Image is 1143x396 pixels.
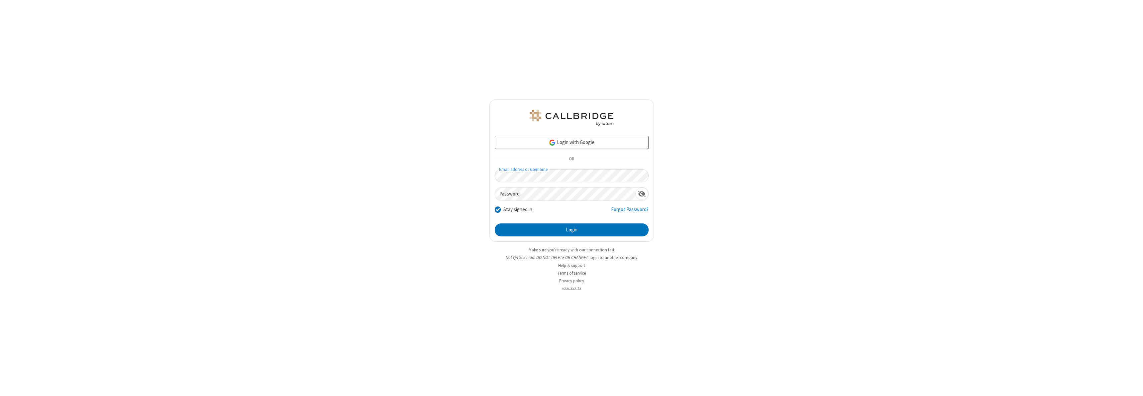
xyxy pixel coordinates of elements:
img: QA Selenium DO NOT DELETE OR CHANGE [528,110,615,126]
a: Make sure you're ready with our connection test [529,247,614,253]
button: Login [495,223,649,237]
a: Terms of service [558,270,586,276]
button: Login to another company [588,254,637,261]
a: Privacy policy [559,278,584,284]
div: Show password [635,188,648,200]
img: google-icon.png [549,139,556,146]
a: Forgot Password? [611,206,649,218]
a: Help & support [558,263,585,268]
input: Password [495,188,635,200]
li: v2.6.352.13 [489,285,654,292]
li: Not QA Selenium DO NOT DELETE OR CHANGE? [489,254,654,261]
span: OR [566,155,577,164]
input: Email address or username [495,169,649,182]
a: Login with Google [495,136,649,149]
label: Stay signed in [503,206,532,213]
